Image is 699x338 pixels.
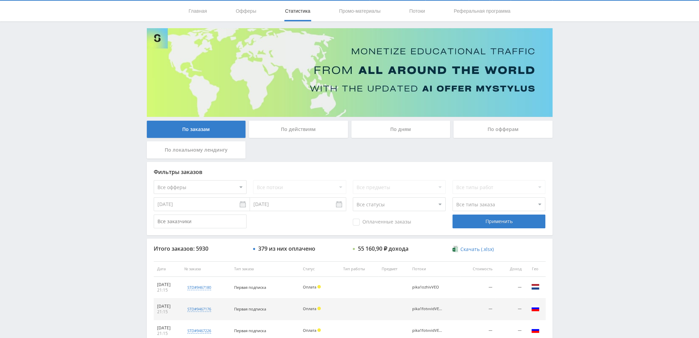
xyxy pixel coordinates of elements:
[187,306,211,312] div: std#9467176
[495,261,525,277] th: Доход
[531,326,539,334] img: rus.png
[303,328,316,333] span: Оплата
[157,331,178,336] div: 21:15
[154,169,546,175] div: Фильтры заказов
[157,309,178,315] div: 21:15
[157,325,178,331] div: [DATE]
[303,306,316,311] span: Оплата
[409,261,460,277] th: Потоки
[412,285,443,290] div: pika1ozhivVEO
[154,215,247,228] input: Все заказчики
[147,28,553,117] img: Banner
[317,307,321,310] span: Холд
[188,1,208,21] a: Главная
[460,298,496,320] td: —
[258,246,315,252] div: 379 из них оплачено
[495,298,525,320] td: —
[525,261,546,277] th: Гео
[531,283,539,291] img: nld.png
[187,285,211,290] div: std#9467180
[412,328,443,333] div: pika1fotvvidVEO3
[234,328,266,333] span: Первая подписка
[157,287,178,293] div: 21:15
[234,285,266,290] span: Первая подписка
[147,141,246,159] div: По локальному лендингу
[453,1,511,21] a: Реферальная программа
[303,284,316,290] span: Оплата
[495,277,525,298] td: —
[460,247,494,252] span: Скачать (.xlsx)
[231,261,299,277] th: Тип заказа
[412,307,443,311] div: pika1fotvvidVEO3
[157,304,178,309] div: [DATE]
[284,1,311,21] a: Статистика
[408,1,426,21] a: Потоки
[454,121,553,138] div: По офферам
[452,215,545,228] div: Применить
[452,246,494,253] a: Скачать (.xlsx)
[299,261,340,277] th: Статус
[249,121,348,138] div: По действиям
[157,282,178,287] div: [DATE]
[460,277,496,298] td: —
[147,121,246,138] div: По заказам
[351,121,450,138] div: По дням
[181,261,230,277] th: № заказа
[154,261,181,277] th: Дата
[358,246,408,252] div: 55 160,90 ₽ дохода
[531,304,539,313] img: rus.png
[317,285,321,288] span: Холд
[460,261,496,277] th: Стоимость
[235,1,257,21] a: Офферы
[154,246,247,252] div: Итого заказов: 5930
[234,306,266,312] span: Первая подписка
[340,261,378,277] th: Тип работы
[378,261,409,277] th: Предмет
[452,246,458,252] img: xlsx
[353,219,411,226] span: Оплаченные заказы
[338,1,381,21] a: Промо-материалы
[187,328,211,334] div: std#9467226
[317,328,321,332] span: Холд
